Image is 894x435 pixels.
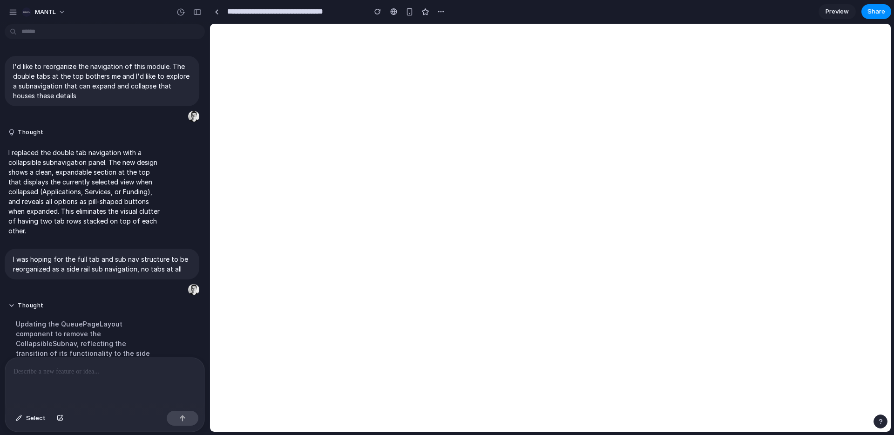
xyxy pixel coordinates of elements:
[11,411,50,426] button: Select
[13,61,191,101] p: I'd like to reorganize the navigation of this module. The double tabs at the top bothers me and I...
[18,5,70,20] button: MANTL
[35,7,56,17] span: MANTL
[13,254,191,274] p: I was hoping for the full tab and sub nav structure to be reorganized as a side rail sub navigati...
[861,4,891,19] button: Share
[8,148,164,236] p: I replaced the double tab navigation with a collapsible subnavigation panel. The new design shows...
[819,4,856,19] a: Preview
[26,414,46,423] span: Select
[826,7,849,16] span: Preview
[867,7,885,16] span: Share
